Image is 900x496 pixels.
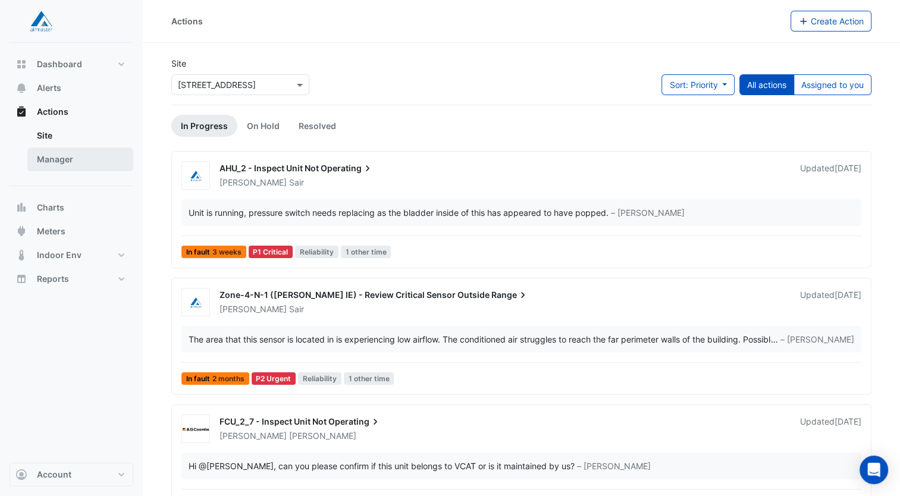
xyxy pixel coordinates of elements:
[10,219,133,243] button: Meters
[37,202,64,214] span: Charts
[10,267,133,291] button: Reports
[219,304,287,314] span: [PERSON_NAME]
[37,58,82,70] span: Dashboard
[182,170,209,182] img: Airmaster Australia
[611,206,685,219] span: – [PERSON_NAME]
[189,206,609,219] div: Unit is running, pressure switch needs replacing as the bladder inside of this has appeared to ha...
[328,416,381,428] span: Operating
[794,74,871,95] button: Assigned to you
[800,416,861,442] div: Updated
[37,249,81,261] span: Indoor Env
[212,249,242,256] span: 3 weeks
[10,463,133,486] button: Account
[37,273,69,285] span: Reports
[835,290,861,300] span: Mon 04-Aug-2025 13:49 AEST
[15,82,27,94] app-icon: Alerts
[10,76,133,100] button: Alerts
[219,290,490,300] span: Zone-4-N-1 ([PERSON_NAME] IE) - Review Critical Sensor Outside
[289,115,346,137] a: Resolved
[344,372,394,385] span: 1 other time
[14,10,68,33] img: Company Logo
[249,246,293,258] div: P1 Critical
[835,416,861,426] span: Thu 05-Jun-2025 10:53 AEST
[10,124,133,176] div: Actions
[15,202,27,214] app-icon: Charts
[219,431,287,441] span: [PERSON_NAME]
[15,58,27,70] app-icon: Dashboard
[791,11,872,32] button: Create Action
[739,74,794,95] button: All actions
[212,375,244,382] span: 2 months
[577,460,651,472] span: – [PERSON_NAME]
[189,333,854,346] div: …
[10,52,133,76] button: Dashboard
[15,106,27,118] app-icon: Actions
[37,225,65,237] span: Meters
[289,177,304,189] span: Sair
[189,333,771,346] div: The area that this sensor is located in is experiencing low airflow. The conditioned air struggle...
[10,100,133,124] button: Actions
[289,303,304,315] span: Sair
[171,15,203,27] div: Actions
[289,430,356,442] span: [PERSON_NAME]
[811,16,864,26] span: Create Action
[37,106,68,118] span: Actions
[491,289,529,301] span: Range
[219,416,327,426] span: FCU_2_7 - Inspect Unit Not
[780,333,854,346] span: – [PERSON_NAME]
[27,147,133,171] a: Manager
[37,82,61,94] span: Alerts
[800,289,861,315] div: Updated
[321,162,374,174] span: Operating
[15,249,27,261] app-icon: Indoor Env
[800,162,861,189] div: Updated
[182,297,209,309] img: Airmaster Australia
[669,80,717,90] span: Sort: Priority
[15,225,27,237] app-icon: Meters
[37,469,71,481] span: Account
[219,163,319,173] span: AHU_2 - Inspect Unit Not
[341,246,391,258] span: 1 other time
[219,177,287,187] span: [PERSON_NAME]
[182,423,209,435] img: AG Coombs
[252,372,296,385] div: P2 Urgent
[10,243,133,267] button: Indoor Env
[10,196,133,219] button: Charts
[661,74,735,95] button: Sort: Priority
[171,57,186,70] label: Site
[835,163,861,173] span: Tue 05-Aug-2025 13:58 AEST
[171,115,237,137] a: In Progress
[15,273,27,285] app-icon: Reports
[27,124,133,147] a: Site
[298,372,341,385] span: Reliability
[181,246,246,258] span: In fault
[860,456,888,484] div: Open Intercom Messenger
[189,460,575,472] div: Hi @[PERSON_NAME], can you please confirm if this unit belongs to VCAT or is it maintained by us?
[237,115,289,137] a: On Hold
[181,372,249,385] span: In fault
[295,246,338,258] span: Reliability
